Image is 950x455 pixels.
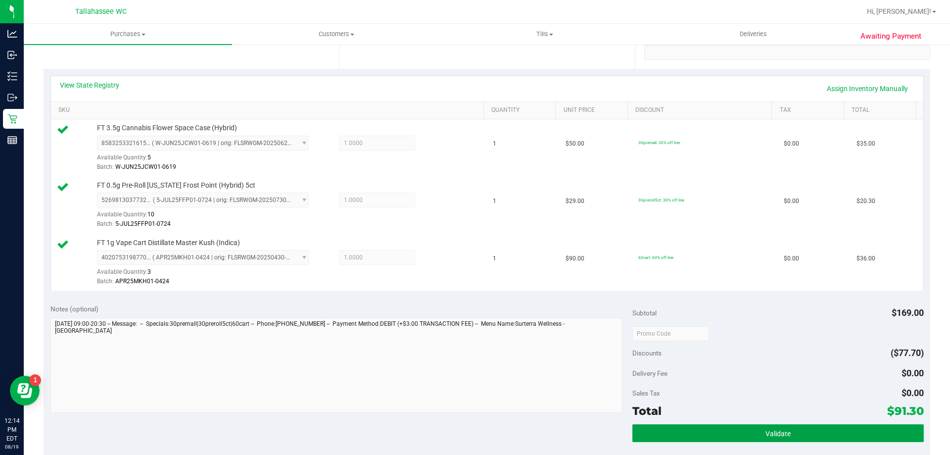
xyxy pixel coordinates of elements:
[635,106,768,114] a: Discount
[820,80,914,97] a: Assign Inventory Manually
[860,31,921,42] span: Awaiting Payment
[891,348,924,358] span: ($77.70)
[97,163,114,170] span: Batch:
[7,93,17,102] inline-svg: Outbound
[726,30,780,39] span: Deliveries
[50,305,98,313] span: Notes (optional)
[24,24,232,45] a: Purchases
[97,238,240,248] span: FT 1g Vape Cart Distillate Master Kush (Indica)
[75,7,127,16] span: Tallahassee WC
[493,254,496,263] span: 1
[632,326,709,341] input: Promo Code
[902,388,924,398] span: $0.00
[493,139,496,149] span: 1
[784,197,799,206] span: $0.00
[493,197,496,206] span: 1
[566,139,584,149] span: $50.00
[97,278,114,285] span: Batch:
[97,123,237,133] span: FT 3.5g Cannabis Flower Space Case (Hybrid)
[97,151,320,170] div: Available Quantity:
[765,430,791,438] span: Validate
[4,443,19,451] p: 08/19
[147,211,154,218] span: 10
[892,307,924,318] span: $169.00
[856,254,875,263] span: $36.00
[7,114,17,124] inline-svg: Retail
[115,163,176,170] span: W-JUN25JCW01-0619
[115,220,171,227] span: 5-JUL25FFP01-0724
[649,24,857,45] a: Deliveries
[566,254,584,263] span: $90.00
[867,7,931,15] span: Hi, [PERSON_NAME]!
[97,181,255,190] span: FT 0.5g Pre-Roll [US_STATE] Frost Point (Hybrid) 5ct
[4,416,19,443] p: 12:14 PM EDT
[852,106,912,114] a: Total
[58,106,479,114] a: SKU
[60,80,119,90] a: View State Registry
[7,50,17,60] inline-svg: Inbound
[566,197,584,206] span: $29.00
[7,71,17,81] inline-svg: Inventory
[233,30,440,39] span: Customers
[232,24,440,45] a: Customers
[632,404,662,418] span: Total
[7,29,17,39] inline-svg: Analytics
[115,278,169,285] span: APR25MKH01-0424
[780,106,840,114] a: Tax
[887,404,924,418] span: $91.30
[632,369,667,377] span: Delivery Fee
[491,106,552,114] a: Quantity
[97,265,320,284] div: Available Quantity:
[632,344,662,362] span: Discounts
[638,255,673,260] span: 60cart: 60% off line
[902,368,924,378] span: $0.00
[638,198,684,202] span: 30preroll5ct: 30% off line
[29,374,41,386] iframe: Resource center unread badge
[440,24,649,45] a: Tills
[97,220,114,227] span: Batch:
[784,139,799,149] span: $0.00
[638,140,680,145] span: 30premall: 30% off line
[24,30,232,39] span: Purchases
[10,376,40,405] iframe: Resource center
[632,424,923,442] button: Validate
[856,139,875,149] span: $35.00
[564,106,624,114] a: Unit Price
[97,207,320,227] div: Available Quantity:
[147,268,151,275] span: 3
[784,254,799,263] span: $0.00
[7,135,17,145] inline-svg: Reports
[441,30,648,39] span: Tills
[856,197,875,206] span: $20.30
[632,389,660,397] span: Sales Tax
[147,154,151,161] span: 5
[632,309,657,317] span: Subtotal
